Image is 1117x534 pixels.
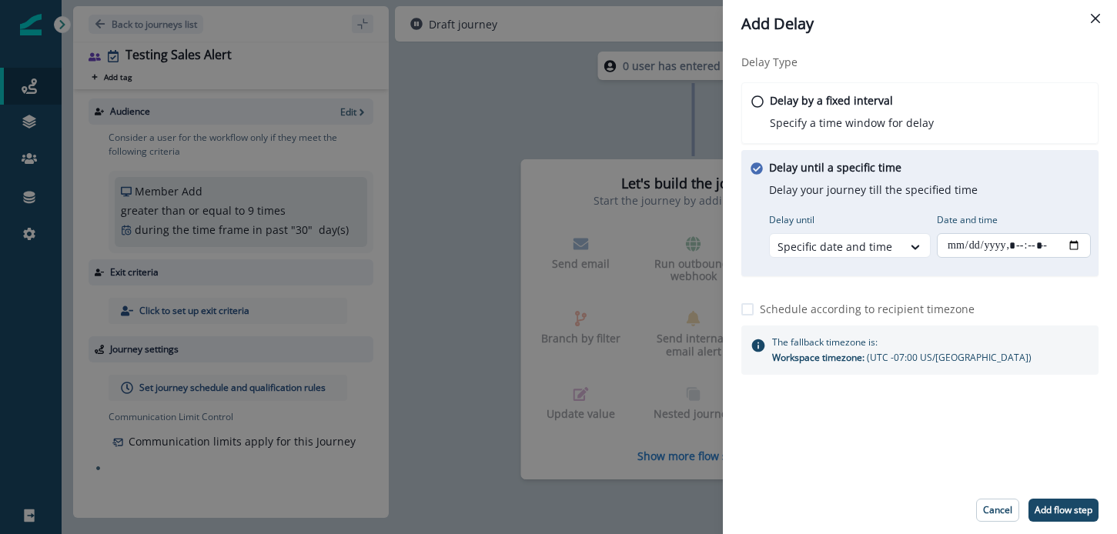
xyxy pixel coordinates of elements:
[760,301,975,317] p: Schedule according to recipient timezone
[741,54,1099,70] p: Delay Type
[1035,505,1092,516] p: Add flow step
[770,92,893,108] p: Delay by a fixed interval
[769,159,901,175] p: Delay until a specific time
[770,115,934,131] p: Specify a time window for delay
[976,499,1019,522] button: Cancel
[772,335,1032,365] p: The fallback timezone is: ( UTC -07:00 US/[GEOGRAPHIC_DATA] )
[1083,6,1108,31] button: Close
[1028,499,1099,522] button: Add flow step
[769,213,921,227] label: Delay until
[983,505,1012,516] p: Cancel
[769,182,978,198] p: Delay your journey till the specified time
[741,12,1099,35] div: Add Delay
[937,213,1082,227] label: Date and time
[772,351,867,364] span: Workspace timezone:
